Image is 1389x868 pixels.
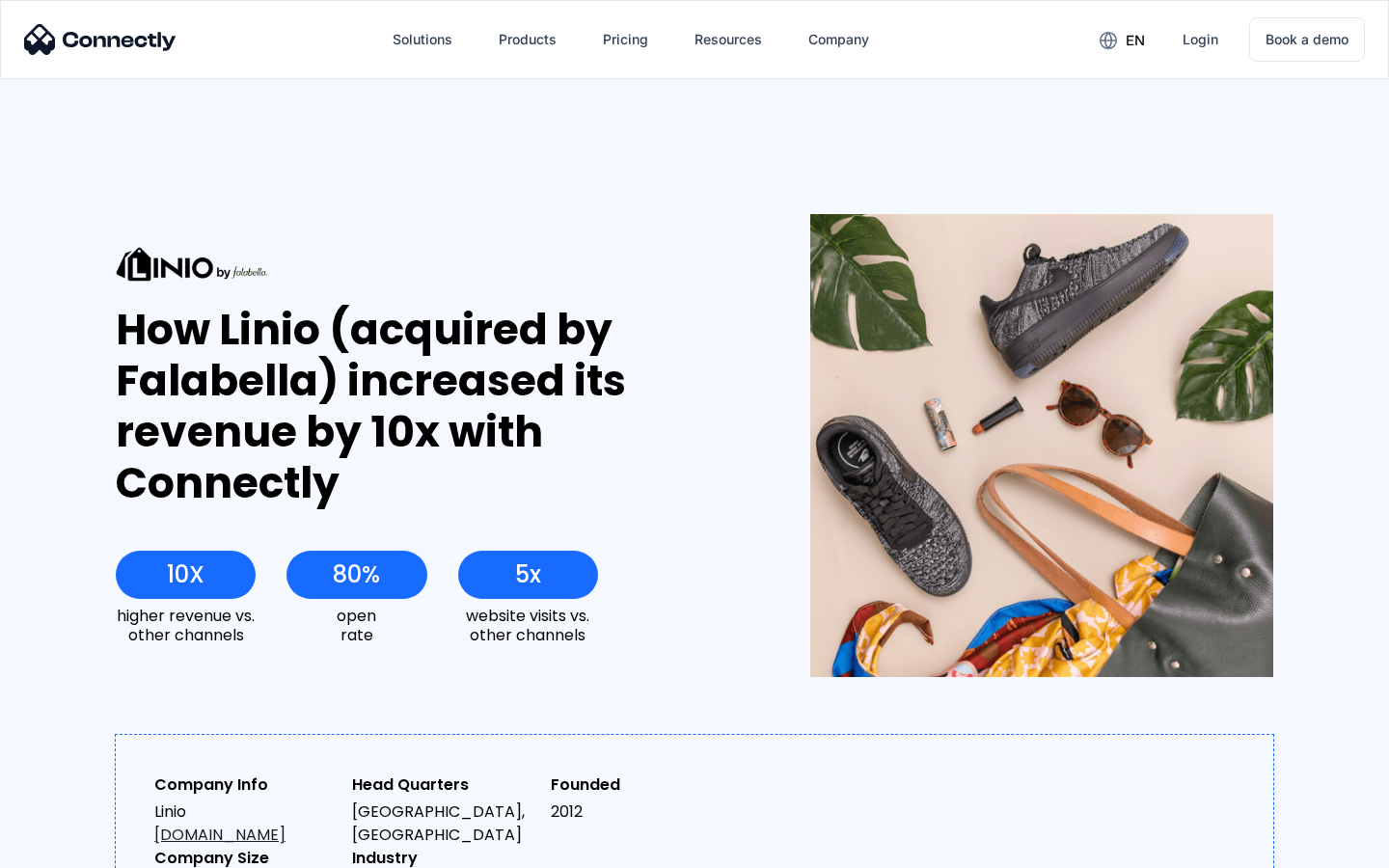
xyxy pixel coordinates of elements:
div: Company [808,26,869,53]
div: Products [499,26,557,53]
div: 80% [333,561,380,588]
div: Linio [154,800,337,847]
div: Founded [551,773,733,797]
div: Head Quarters [352,773,534,797]
a: [DOMAIN_NAME] [154,824,286,846]
img: Connectly Logo [24,24,177,55]
div: Pricing [603,26,648,53]
div: Solutions [377,16,468,63]
div: en [1126,27,1145,54]
div: [GEOGRAPHIC_DATA], [GEOGRAPHIC_DATA] [352,800,534,847]
div: higher revenue vs. other channels [116,607,256,643]
div: 2012 [551,800,733,824]
div: Solutions [393,26,452,53]
div: website visits vs. other channels [458,607,598,643]
div: Resources [694,26,762,53]
div: 5x [515,561,541,588]
a: Login [1167,16,1234,63]
aside: Language selected: English [19,834,116,861]
div: en [1084,25,1159,54]
div: Company Info [154,773,337,797]
div: How Linio (acquired by Falabella) increased its revenue by 10x with Connectly [116,305,740,508]
div: Company [793,16,885,63]
a: Book a demo [1249,17,1365,62]
ul: Language list [39,834,116,861]
div: 10X [167,561,204,588]
div: open rate [286,607,426,643]
a: Pricing [587,16,664,63]
div: Products [483,16,572,63]
div: Resources [679,16,777,63]
div: Login [1183,26,1218,53]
